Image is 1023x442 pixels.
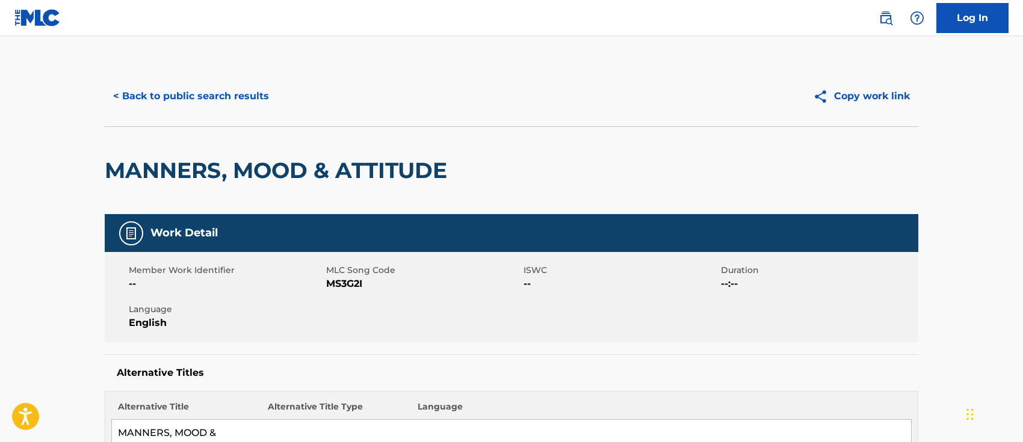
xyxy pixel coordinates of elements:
span: MLC Song Code [326,264,521,277]
span: --:-- [721,277,915,291]
img: Work Detail [124,226,138,241]
h5: Alternative Titles [117,367,906,379]
div: Help [905,6,929,30]
span: ISWC [524,264,718,277]
iframe: Chat Widget [963,384,1023,442]
button: < Back to public search results [105,81,277,111]
img: search [879,11,893,25]
img: Copy work link [813,89,834,104]
img: help [910,11,924,25]
h5: Work Detail [150,226,218,240]
div: Drag [966,396,974,432]
img: MLC Logo [14,9,61,26]
span: MS3G2I [326,277,521,291]
span: Language [129,303,323,316]
a: Log In [936,3,1009,33]
span: Duration [721,264,915,277]
span: -- [524,277,718,291]
a: Public Search [874,6,898,30]
th: Alternative Title Type [262,401,412,420]
span: -- [129,277,323,291]
span: English [129,316,323,330]
button: Copy work link [805,81,918,111]
span: Member Work Identifier [129,264,323,277]
th: Language [412,401,912,420]
h2: MANNERS, MOOD & ATTITUDE [105,157,453,184]
th: Alternative Title [112,401,262,420]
